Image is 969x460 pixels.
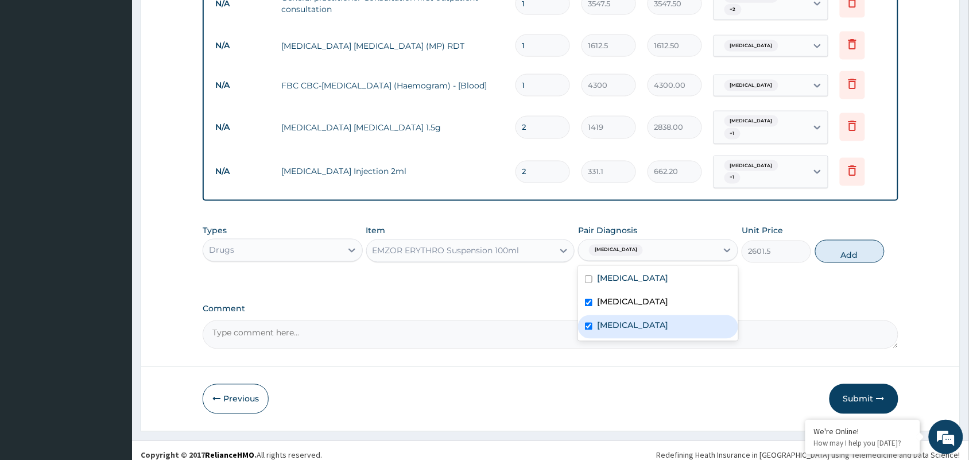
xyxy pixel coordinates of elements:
textarea: Type your message and hit 'Enter' [6,314,219,354]
label: Item [366,225,386,237]
td: [MEDICAL_DATA] Injection 2ml [276,160,510,183]
label: [MEDICAL_DATA] [597,273,668,284]
span: [MEDICAL_DATA] [724,40,778,52]
td: [MEDICAL_DATA] [MEDICAL_DATA] 1.5g [276,116,510,139]
label: [MEDICAL_DATA] [597,296,668,308]
div: Drugs [209,245,234,256]
td: N/A [210,117,276,138]
div: Chat with us now [60,64,193,79]
label: Types [203,226,227,236]
td: N/A [210,161,276,183]
td: [MEDICAL_DATA] [MEDICAL_DATA] (MP) RDT [276,34,510,57]
label: Unit Price [742,225,783,237]
span: + 1 [724,128,741,140]
span: [MEDICAL_DATA] [724,160,778,172]
span: We're online! [67,145,158,261]
span: [MEDICAL_DATA] [724,115,778,127]
div: We're Online! [814,426,912,436]
div: Minimize live chat window [188,6,216,33]
label: [MEDICAL_DATA] [597,320,668,331]
button: Previous [203,384,269,414]
td: N/A [210,35,276,56]
label: Comment [203,304,898,314]
div: EMZOR ERYTHRO Suspension 100ml [373,245,520,257]
span: + 2 [724,4,742,16]
td: FBC CBC-[MEDICAL_DATA] (Haemogram) - [Blood] [276,74,510,97]
button: Submit [830,384,898,414]
label: Pair Diagnosis [578,225,637,237]
td: N/A [210,75,276,96]
span: + 1 [724,172,741,184]
span: [MEDICAL_DATA] [589,245,643,256]
button: Add [815,240,885,263]
span: [MEDICAL_DATA] [724,80,778,91]
img: d_794563401_company_1708531726252_794563401 [21,57,46,86]
p: How may I help you today? [814,438,912,448]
